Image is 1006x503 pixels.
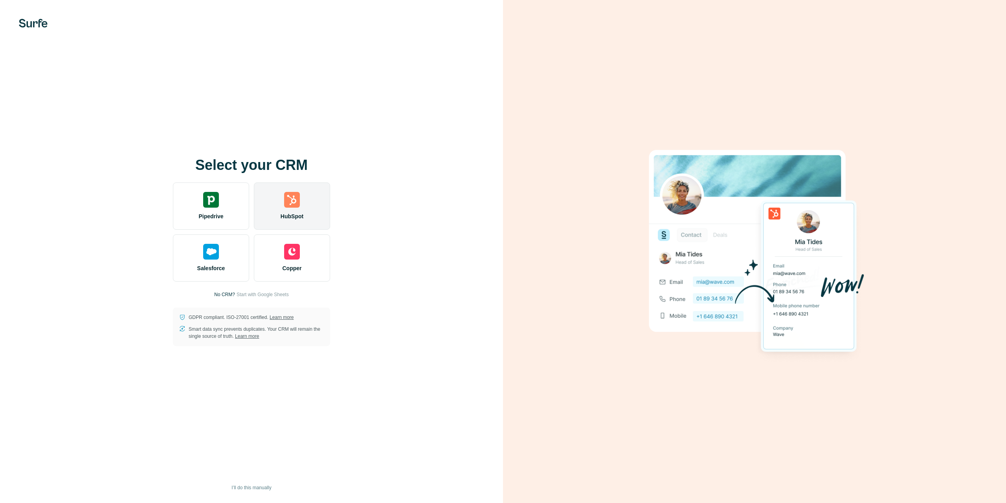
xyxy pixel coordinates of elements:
img: copper's logo [284,244,300,260]
p: Smart data sync prevents duplicates. Your CRM will remain the single source of truth. [189,326,324,340]
button: I’ll do this manually [226,482,277,494]
a: Learn more [270,315,294,320]
span: Copper [283,264,302,272]
a: Learn more [235,333,259,339]
span: Pipedrive [198,212,223,220]
p: No CRM? [214,291,235,298]
h1: Select your CRM [173,157,330,173]
p: GDPR compliant. ISO-27001 certified. [189,314,294,321]
img: Surfe's logo [19,19,48,28]
span: I’ll do this manually [231,484,271,491]
span: Salesforce [197,264,225,272]
img: pipedrive's logo [203,192,219,208]
span: HubSpot [281,212,303,220]
img: salesforce's logo [203,244,219,260]
button: Start with Google Sheets [237,291,289,298]
img: hubspot's logo [284,192,300,208]
img: HUBSPOT image [644,138,865,366]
